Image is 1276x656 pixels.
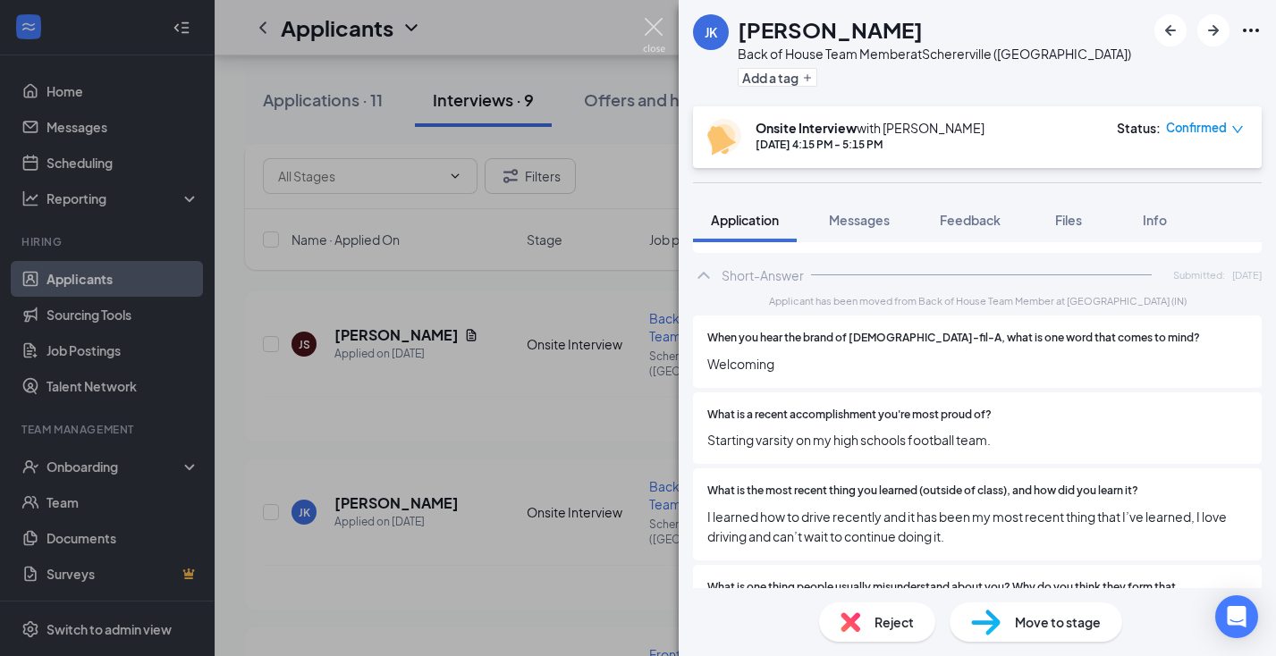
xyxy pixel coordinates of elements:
span: Confirmed [1166,119,1227,137]
span: What is a recent accomplishment you're most proud of? [707,407,992,424]
h1: [PERSON_NAME] [738,14,923,45]
span: Welcoming [707,354,1247,374]
button: ArrowRight [1197,14,1230,46]
b: Onsite Interview [756,120,857,136]
button: PlusAdd a tag [738,68,817,87]
span: When you hear the brand of [DEMOGRAPHIC_DATA]-fil-A, what is one word that comes to mind? [707,330,1200,347]
span: I learned how to drive recently and it has been my most recent thing that I’ve learned, I love dr... [707,507,1247,546]
svg: ChevronUp [693,265,714,286]
div: Back of House Team Member at Schererville ([GEOGRAPHIC_DATA]) [738,45,1131,63]
span: Submitted: [1173,267,1225,282]
div: Short-Answer [722,266,804,284]
svg: ArrowRight [1203,20,1224,41]
div: Status : [1117,119,1161,137]
div: with [PERSON_NAME] [756,119,984,137]
div: [DATE] 4:15 PM - 5:15 PM [756,137,984,152]
span: Messages [829,212,890,228]
span: Applicant has been moved from Back of House Team Member at [GEOGRAPHIC_DATA] (IN) [769,293,1187,308]
span: Files [1055,212,1082,228]
span: Starting varsity on my high schools football team. [707,430,1247,450]
svg: Plus [802,72,813,83]
span: Reject [875,612,914,632]
div: Open Intercom Messenger [1215,595,1258,638]
span: Application [711,212,779,228]
svg: Ellipses [1240,20,1262,41]
span: Info [1143,212,1167,228]
svg: ArrowLeftNew [1160,20,1181,41]
span: [DATE] [1232,267,1262,282]
span: What is one thing people usually misunderstand about you? Why do you think they form that misconc... [707,579,1247,613]
span: Move to stage [1015,612,1101,632]
div: JK [705,23,717,41]
span: down [1231,123,1244,136]
span: Feedback [940,212,1001,228]
button: ArrowLeftNew [1154,14,1187,46]
span: What is the most recent thing you learned (outside of class), and how did you learn it? [707,483,1138,500]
